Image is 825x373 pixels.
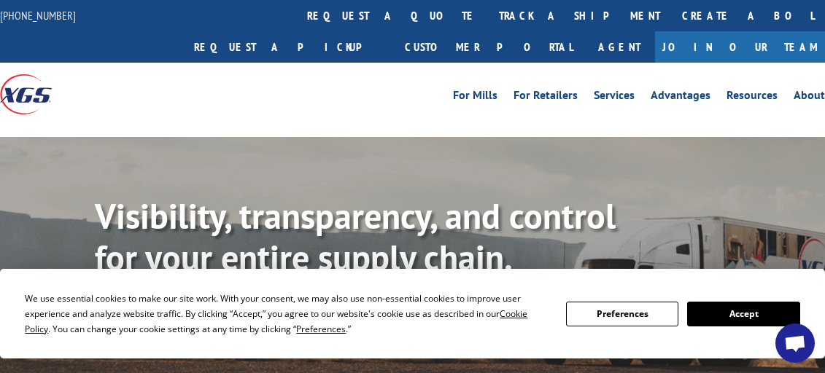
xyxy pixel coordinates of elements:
button: Preferences [566,302,678,326]
a: Join Our Team [655,31,825,63]
b: Visibility, transparency, and control for your entire supply chain. [95,193,616,280]
a: Customer Portal [394,31,584,63]
div: We use essential cookies to make our site work. With your consent, we may also use non-essential ... [25,291,549,337]
div: Open chat [775,323,815,363]
a: For Mills [453,90,497,106]
a: For Retailers [514,90,578,106]
a: Resources [727,90,778,106]
a: Request a pickup [183,31,394,63]
a: Services [594,90,635,106]
a: Advantages [651,90,710,106]
a: Agent [584,31,655,63]
span: Preferences [296,323,346,335]
a: About [794,90,825,106]
button: Accept [687,302,799,326]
